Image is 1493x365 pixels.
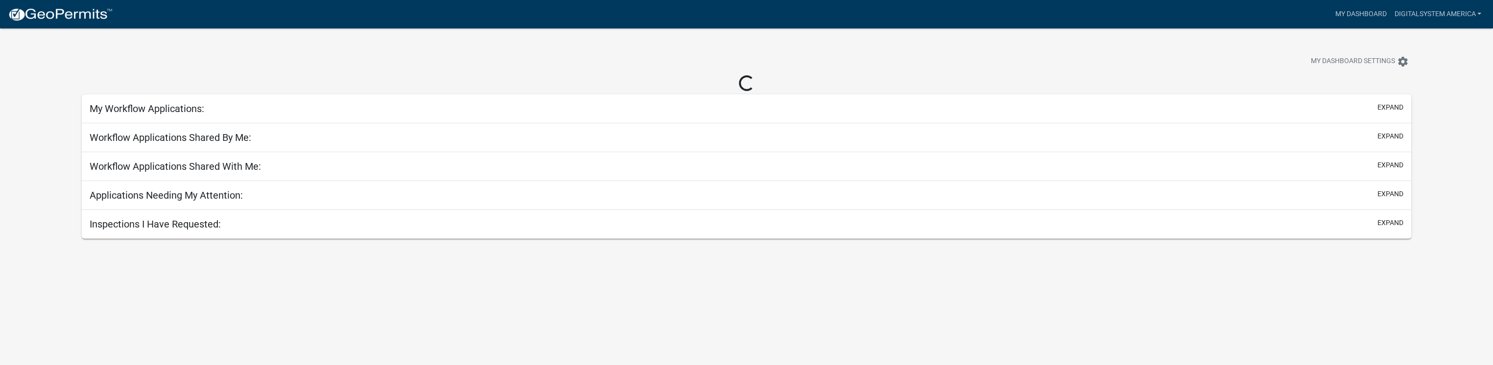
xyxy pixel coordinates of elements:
span: My Dashboard Settings [1311,56,1395,68]
button: expand [1377,218,1403,228]
a: Digitalsystem America [1390,5,1485,23]
h5: Applications Needing My Attention: [90,189,243,201]
button: expand [1377,189,1403,199]
i: settings [1397,56,1409,68]
button: My Dashboard Settingssettings [1303,52,1417,71]
h5: Workflow Applications Shared With Me: [90,160,261,172]
button: expand [1377,160,1403,170]
button: expand [1377,131,1403,141]
button: expand [1377,102,1403,113]
h5: My Workflow Applications: [90,103,204,114]
h5: Workflow Applications Shared By Me: [90,132,251,143]
a: My Dashboard [1331,5,1390,23]
h5: Inspections I Have Requested: [90,218,221,230]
